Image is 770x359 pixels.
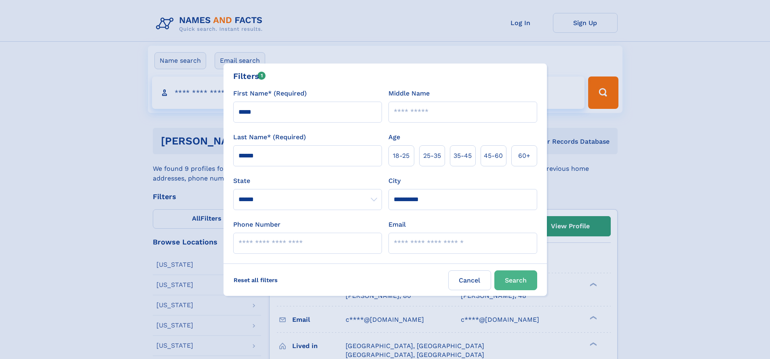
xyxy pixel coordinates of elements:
label: State [233,176,382,186]
span: 18‑25 [393,151,409,161]
label: First Name* (Required) [233,89,307,98]
span: 45‑60 [484,151,503,161]
span: 60+ [518,151,530,161]
label: Cancel [448,270,491,290]
button: Search [494,270,537,290]
label: Age [388,132,400,142]
div: Filters [233,70,266,82]
span: 25‑35 [423,151,441,161]
label: Email [388,220,406,229]
label: Reset all filters [228,270,283,290]
label: Middle Name [388,89,430,98]
label: Phone Number [233,220,281,229]
label: City [388,176,401,186]
label: Last Name* (Required) [233,132,306,142]
span: 35‑45 [454,151,472,161]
